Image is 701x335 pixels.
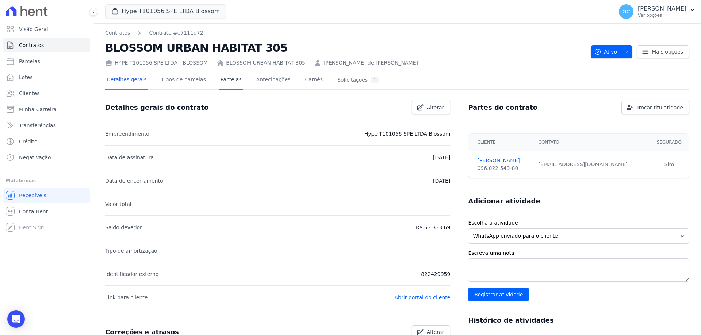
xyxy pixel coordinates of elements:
[468,197,540,206] h3: Adicionar atividade
[613,1,701,22] button: GC [PERSON_NAME] Ver opções
[652,48,683,55] span: Mais opções
[303,71,324,90] a: Carnês
[105,176,163,185] p: Data de encerramento
[421,270,450,278] p: 822429959
[219,71,243,90] a: Parcelas
[638,5,686,12] p: [PERSON_NAME]
[468,219,689,227] label: Escolha a atividade
[637,45,689,58] a: Mais opções
[468,316,553,325] h3: Histórico de atividades
[594,45,617,58] span: Ativo
[105,153,154,162] p: Data de assinatura
[623,9,630,14] span: GC
[650,151,689,178] td: Sim
[19,90,39,97] span: Clientes
[19,122,56,129] span: Transferências
[105,71,148,90] a: Detalhes gerais
[416,223,450,232] p: R$ 53.333,69
[477,157,529,164] a: [PERSON_NAME]
[3,204,90,219] a: Conta Hent
[3,118,90,133] a: Transferências
[3,188,90,203] a: Recebíveis
[3,102,90,117] a: Minha Carteira
[621,101,689,114] a: Trocar titularidade
[226,59,305,67] a: BLOSSOM URBAN HABITAT 305
[468,103,537,112] h3: Partes do contrato
[105,29,203,37] nav: Breadcrumb
[6,176,87,185] div: Plataformas
[105,129,149,138] p: Empreendimento
[3,134,90,149] a: Crédito
[19,208,48,215] span: Conta Hent
[427,104,444,111] span: Alterar
[323,59,418,67] a: [PERSON_NAME] de [PERSON_NAME]
[255,71,292,90] a: Antecipações
[337,77,379,83] div: Solicitações
[539,161,645,168] div: [EMAIL_ADDRESS][DOMAIN_NAME]
[3,38,90,52] a: Contratos
[412,101,451,114] a: Alterar
[3,54,90,69] a: Parcelas
[105,40,585,56] h2: BLOSSOM URBAN HABITAT 305
[650,134,689,151] th: Segurado
[468,288,529,301] input: Registrar atividade
[336,71,381,90] a: Solicitações1
[19,138,38,145] span: Crédito
[19,74,33,81] span: Lotes
[394,295,450,300] a: Abrir portal do cliente
[105,293,148,302] p: Link para cliente
[19,154,51,161] span: Negativação
[433,176,450,185] p: [DATE]
[105,223,142,232] p: Saldo devedor
[19,58,40,65] span: Parcelas
[534,134,650,151] th: Contato
[371,77,379,83] div: 1
[105,103,208,112] h3: Detalhes gerais do contrato
[3,70,90,85] a: Lotes
[591,45,633,58] button: Ativo
[3,86,90,101] a: Clientes
[105,29,130,37] a: Contratos
[105,29,585,37] nav: Breadcrumb
[636,104,683,111] span: Trocar titularidade
[3,150,90,165] a: Negativação
[7,310,25,328] div: Open Intercom Messenger
[105,59,208,67] div: HYPE T101056 SPE LTDA - BLOSSOM
[468,249,689,257] label: Escreva uma nota
[105,270,158,278] p: Identificador externo
[19,42,44,49] span: Contratos
[160,71,207,90] a: Tipos de parcelas
[19,106,57,113] span: Minha Carteira
[3,22,90,36] a: Visão Geral
[105,200,131,209] p: Valor total
[433,153,450,162] p: [DATE]
[468,134,534,151] th: Cliente
[477,164,529,172] div: 096.022.549-80
[19,192,46,199] span: Recebíveis
[19,26,48,33] span: Visão Geral
[105,4,226,18] button: Hype T101056 SPE LTDA Blossom
[149,29,203,37] a: Contrato #e7111d72
[105,246,157,255] p: Tipo de amortização
[638,12,686,18] p: Ver opções
[364,129,451,138] p: Hype T101056 SPE LTDA Blossom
